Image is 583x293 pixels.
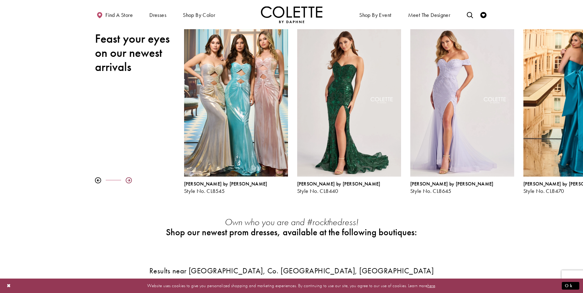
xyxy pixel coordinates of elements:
[523,187,564,194] span: Style No. CL8470
[261,6,322,23] a: Visit Home Page
[105,12,133,18] span: Find a store
[184,181,288,194] div: Colette by Daphne Style No. CL8545
[408,12,451,18] span: Meet the designer
[562,282,579,290] button: Submit Dialog
[297,187,338,194] span: Style No. CL8440
[44,282,539,290] p: Website uses cookies to give you personalized shopping and marketing experiences. By continuing t...
[293,21,406,199] div: Colette by Daphne Style No. CL8440
[479,6,488,23] a: Check Wishlist
[183,12,215,18] span: Shop by color
[184,181,267,187] span: [PERSON_NAME] by [PERSON_NAME]
[359,12,391,18] span: Shop By Event
[181,6,217,23] span: Shop by color
[95,6,134,23] a: Find a store
[149,12,166,18] span: Dresses
[4,280,14,291] button: Close Dialog
[407,6,452,23] a: Meet the designer
[148,6,168,23] span: Dresses
[179,21,293,199] div: Colette by Daphne Style No. CL8545
[95,32,175,74] h2: Feast your eyes on our newest arrivals
[410,187,451,194] span: Style No. CL8645
[297,181,401,194] div: Colette by Daphne Style No. CL8440
[427,283,435,289] a: here
[410,181,494,187] span: [PERSON_NAME] by [PERSON_NAME]
[184,25,288,177] a: Visit Colette by Daphne Style No. CL8545 Page
[465,6,475,23] a: Toggle search
[410,25,514,177] a: Visit Colette by Daphne Style No. CL8645 Page
[410,181,514,194] div: Colette by Daphne Style No. CL8645
[297,181,380,187] span: [PERSON_NAME] by [PERSON_NAME]
[161,227,422,237] h2: Shop our newest prom dresses, available at the following boutiques:
[406,21,519,199] div: Colette by Daphne Style No. CL8645
[95,267,488,275] h3: Results near [GEOGRAPHIC_DATA], Co. [GEOGRAPHIC_DATA], [GEOGRAPHIC_DATA]
[358,6,393,23] span: Shop By Event
[184,187,225,194] span: Style No. CL8545
[261,6,322,23] img: Colette by Daphne
[225,216,358,228] em: Own who you are and #rockthedress!
[297,25,401,177] a: Visit Colette by Daphne Style No. CL8440 Page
